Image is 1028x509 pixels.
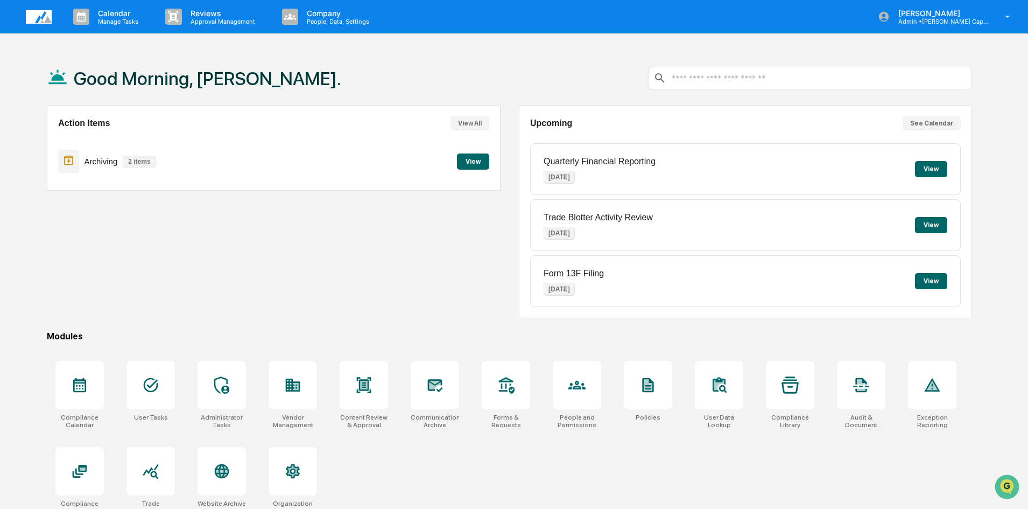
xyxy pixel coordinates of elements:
[544,213,653,222] p: Trade Blotter Activity Review
[183,86,196,99] button: Start new chat
[74,131,138,151] a: 🗄️Attestations
[269,414,317,429] div: Vendor Management
[766,414,814,429] div: Compliance Library
[89,136,133,147] span: Attestations
[134,414,168,421] div: User Tasks
[55,414,104,429] div: Compliance Calendar
[544,283,575,296] p: [DATE]
[544,227,575,240] p: [DATE]
[544,171,575,184] p: [DATE]
[915,273,947,289] button: View
[457,156,489,166] a: View
[837,414,885,429] div: Audit & Document Logs
[908,414,956,429] div: Exception Reporting
[915,161,947,177] button: View
[11,157,19,166] div: 🔎
[198,500,246,507] div: Website Archive
[11,137,19,145] div: 🖐️
[636,414,660,421] div: Policies
[298,18,375,25] p: People, Data, Settings
[89,18,144,25] p: Manage Tasks
[903,116,961,130] button: See Calendar
[530,118,572,128] h2: Upcoming
[11,23,196,40] p: How can we help?
[74,68,341,89] h1: Good Morning, [PERSON_NAME].
[915,217,947,233] button: View
[58,118,110,128] h2: Action Items
[450,116,489,130] button: View All
[340,414,388,429] div: Content Review & Approval
[37,93,136,102] div: We're available if you need us!
[890,18,990,25] p: Admin • [PERSON_NAME] Capital Management
[198,414,246,429] div: Administrator Tasks
[553,414,601,429] div: People and Permissions
[457,154,489,170] button: View
[298,9,375,18] p: Company
[37,82,177,93] div: Start new chat
[411,414,459,429] div: Communications Archive
[6,152,72,171] a: 🔎Data Lookup
[47,331,972,341] div: Modules
[695,414,743,429] div: User Data Lookup
[182,18,260,25] p: Approval Management
[22,156,68,167] span: Data Lookup
[107,183,130,191] span: Pylon
[482,414,530,429] div: Forms & Requests
[78,137,87,145] div: 🗄️
[544,157,656,166] p: Quarterly Financial Reporting
[994,473,1023,503] iframe: Open customer support
[6,131,74,151] a: 🖐️Preclearance
[123,156,156,168] p: 2 items
[182,9,260,18] p: Reviews
[890,9,990,18] p: [PERSON_NAME]
[26,10,52,24] img: logo
[11,82,30,102] img: 1746055101610-c473b297-6a78-478c-a979-82029cc54cd1
[76,182,130,191] a: Powered byPylon
[89,9,144,18] p: Calendar
[22,136,69,147] span: Preclearance
[85,157,118,166] p: Archiving
[544,269,604,278] p: Form 13F Filing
